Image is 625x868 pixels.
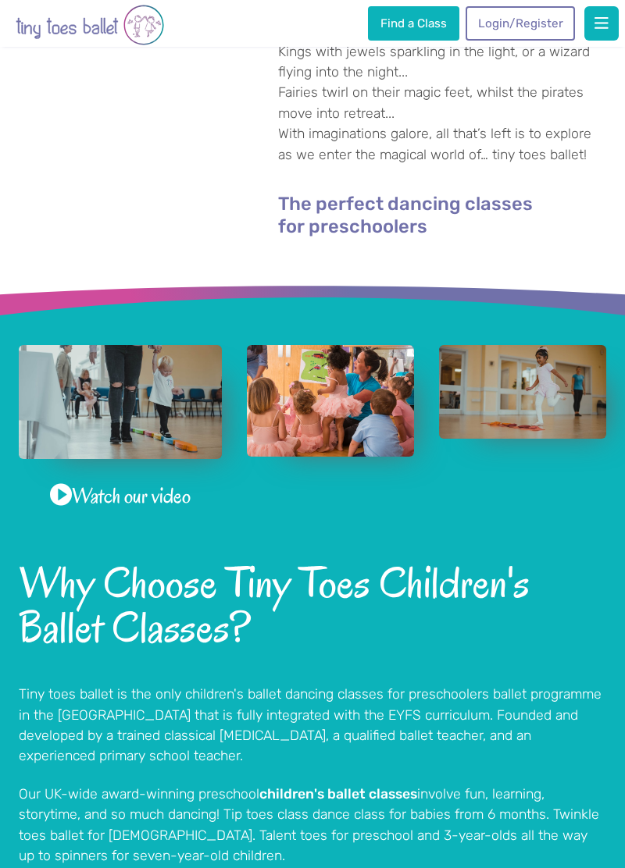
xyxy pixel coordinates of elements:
p: Tiny toes ballet is the only children's ballet dancing classes for preschoolers ballet programme ... [19,684,606,767]
a: for preschoolers [278,218,427,238]
img: tiny toes ballet [16,3,164,47]
p: Our UK-wide award-winning preschool involve fun, learning, storytime, and so much dancing! Tip to... [19,784,606,866]
a: Login/Register [466,6,575,41]
a: View full-size image [247,345,414,457]
a: Watch our video [50,481,191,511]
a: View full-size image [19,345,222,459]
h2: Why Choose Tiny Toes Children's Ballet Classes? [19,561,606,650]
p: Kings with jewels sparkling in the light, or a wizard flying into the night... Fairies twirl on t... [278,41,606,165]
a: View full-size image [439,345,606,439]
h4: The perfect dancing classes [278,193,606,239]
a: children's ballet classes [259,788,417,803]
a: Find a Class [368,6,459,41]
